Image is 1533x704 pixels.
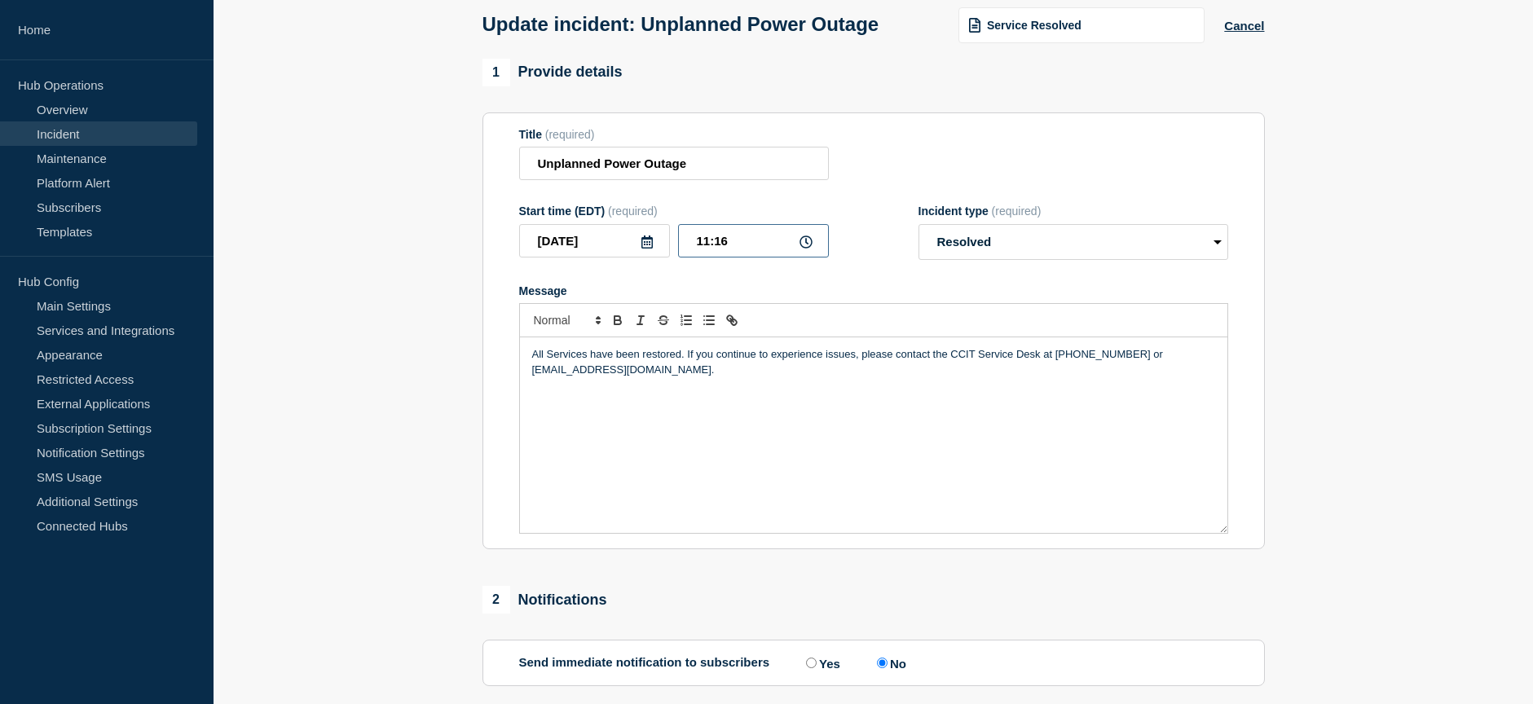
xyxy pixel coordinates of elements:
[608,205,658,218] span: (required)
[802,655,840,671] label: Yes
[519,128,829,141] div: Title
[545,128,595,141] span: (required)
[720,310,743,330] button: Toggle link
[698,310,720,330] button: Toggle bulleted list
[482,586,510,614] span: 2
[519,224,670,257] input: YYYY-MM-DD
[992,205,1042,218] span: (required)
[877,658,888,668] input: No
[532,347,1215,377] p: All Services have been restored. If you continue to experience issues, please contact the CCIT Se...
[520,337,1227,533] div: Message
[675,310,698,330] button: Toggle ordered list
[526,310,606,330] span: Font size
[987,19,1081,32] span: Service Resolved
[482,13,879,36] h1: Update incident: Unplanned Power Outage
[482,59,623,86] div: Provide details
[519,284,1228,297] div: Message
[519,655,1228,671] div: Send immediate notification to subscribers
[519,147,829,180] input: Title
[482,59,510,86] span: 1
[519,205,829,218] div: Start time (EDT)
[918,205,1228,218] div: Incident type
[806,658,817,668] input: Yes
[652,310,675,330] button: Toggle strikethrough text
[519,655,770,671] p: Send immediate notification to subscribers
[629,310,652,330] button: Toggle italic text
[1224,19,1264,33] button: Cancel
[606,310,629,330] button: Toggle bold text
[873,655,906,671] label: No
[482,586,607,614] div: Notifications
[678,224,829,257] input: HH:MM
[918,224,1228,260] select: Incident type
[969,18,980,33] img: template icon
